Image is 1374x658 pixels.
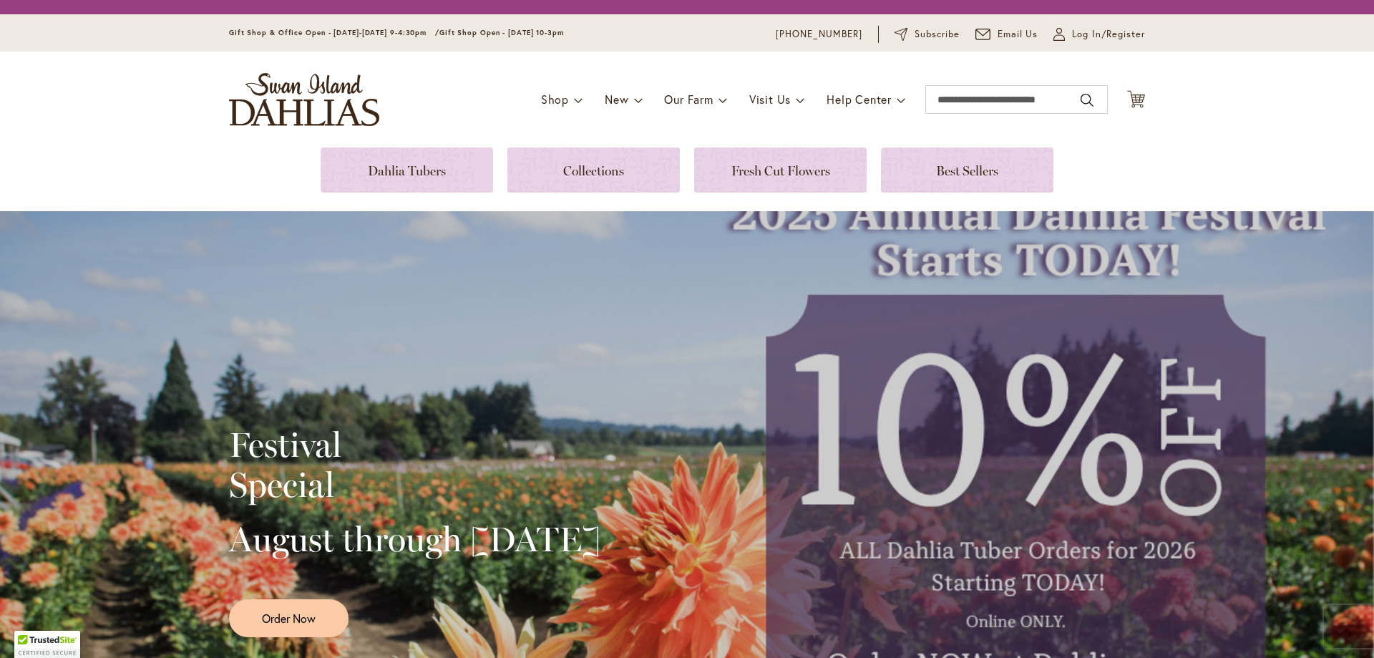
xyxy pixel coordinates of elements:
[975,27,1038,42] a: Email Us
[664,92,713,107] span: Our Farm
[915,27,960,42] span: Subscribe
[229,28,439,37] span: Gift Shop & Office Open - [DATE]-[DATE] 9-4:30pm /
[229,73,379,126] a: store logo
[229,519,600,559] h2: August through [DATE]
[998,27,1038,42] span: Email Us
[605,92,628,107] span: New
[776,27,862,42] a: [PHONE_NUMBER]
[439,28,564,37] span: Gift Shop Open - [DATE] 10-3pm
[1081,89,1093,112] button: Search
[1053,27,1145,42] a: Log In/Register
[229,599,349,637] a: Order Now
[1072,27,1145,42] span: Log In/Register
[895,27,960,42] a: Subscribe
[541,92,569,107] span: Shop
[827,92,892,107] span: Help Center
[749,92,791,107] span: Visit Us
[229,425,600,505] h2: Festival Special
